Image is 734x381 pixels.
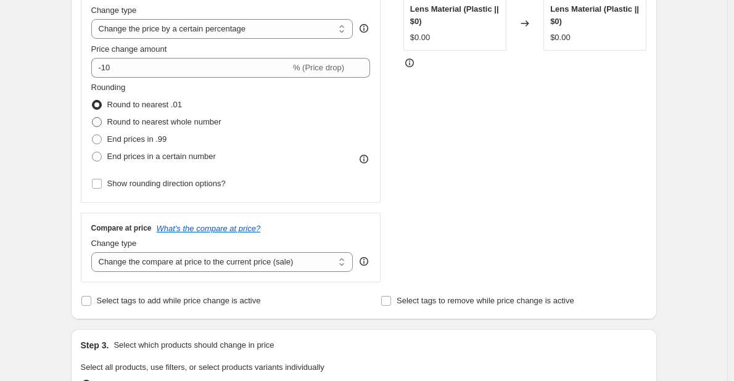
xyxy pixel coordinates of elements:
[397,296,574,305] span: Select tags to remove while price change is active
[91,239,137,248] span: Change type
[91,6,137,15] span: Change type
[410,31,431,44] div: $0.00
[107,179,226,188] span: Show rounding direction options?
[157,224,261,233] button: What's the compare at price?
[358,255,370,268] div: help
[91,58,291,78] input: -15
[91,223,152,233] h3: Compare at price
[410,4,499,26] span: Lens Material (Plastic || $0)
[113,339,274,351] p: Select which products should change in price
[81,363,324,372] span: Select all products, use filters, or select products variants individually
[550,4,639,26] span: Lens Material (Plastic || $0)
[550,31,571,44] div: $0.00
[107,152,216,161] span: End prices in a certain number
[107,134,167,144] span: End prices in .99
[91,44,167,54] span: Price change amount
[97,296,261,305] span: Select tags to add while price change is active
[91,83,126,92] span: Rounding
[107,100,182,109] span: Round to nearest .01
[81,339,109,351] h2: Step 3.
[107,117,221,126] span: Round to nearest whole number
[358,22,370,35] div: help
[293,63,344,72] span: % (Price drop)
